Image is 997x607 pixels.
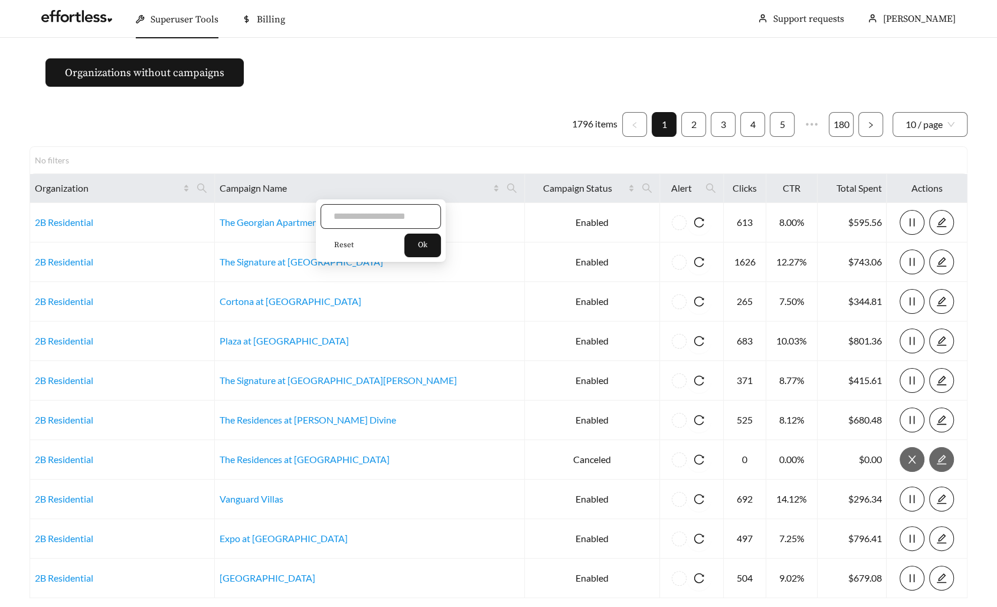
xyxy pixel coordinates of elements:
td: 0 [724,440,767,480]
a: 2B Residential [35,375,93,386]
button: pause [900,329,924,353]
td: $796.41 [818,519,887,559]
li: 1 [652,112,676,137]
span: Superuser Tools [151,14,218,25]
span: reload [687,217,711,228]
li: 3 [711,112,736,137]
span: Campaign Name [220,181,491,195]
td: $743.06 [818,242,887,282]
span: edit [930,336,953,346]
span: right [867,122,874,129]
span: Alert [665,181,698,195]
td: 504 [724,559,767,598]
a: 2 [682,113,705,136]
button: edit [929,289,954,314]
button: Organizations without campaigns [45,58,244,87]
span: search [637,179,657,198]
a: 1 [652,113,676,136]
td: Enabled [525,480,660,519]
td: 525 [724,401,767,440]
a: Vanguard Villas [220,493,283,504]
a: 2B Residential [35,493,93,504]
a: edit [929,256,954,267]
span: edit [930,257,953,267]
th: Total Spent [818,174,887,203]
a: Support requests [773,13,844,25]
a: 2B Residential [35,454,93,465]
li: Previous Page [622,112,647,137]
td: 9.02% [766,559,817,598]
a: edit [929,296,954,307]
button: edit [929,447,954,472]
button: Reset [321,234,367,257]
button: pause [900,566,924,590]
span: search [502,179,522,198]
span: search [192,179,212,198]
td: Enabled [525,321,660,361]
span: reload [687,336,711,346]
span: edit [930,415,953,425]
td: 8.00% [766,203,817,242]
span: Campaign Status [529,181,626,195]
th: Actions [887,174,967,203]
button: right [858,112,883,137]
li: 1796 items [572,112,617,137]
button: edit [929,487,954,511]
th: CTR [766,174,817,203]
button: left [622,112,647,137]
a: 2B Residential [35,216,93,228]
span: search [506,183,517,193]
span: Billing [257,14,285,25]
a: 2B Residential [35,335,93,346]
td: $680.48 [818,401,887,440]
a: 2B Residential [35,296,93,307]
div: No filters [35,154,82,166]
button: pause [900,250,924,274]
a: edit [929,533,954,544]
span: pause [900,494,924,504]
span: search [701,179,721,198]
li: 180 [829,112,854,137]
a: edit [929,454,954,465]
td: 14.12% [766,480,817,519]
span: pause [900,375,924,386]
td: $344.81 [818,282,887,321]
a: 2B Residential [35,414,93,425]
button: reload [687,566,711,590]
td: Enabled [525,203,660,242]
td: $801.36 [818,321,887,361]
td: 683 [724,321,767,361]
td: $595.56 [818,203,887,242]
button: pause [900,368,924,393]
span: search [197,183,207,193]
button: pause [900,487,924,511]
td: 497 [724,519,767,559]
li: Next 5 Pages [799,112,824,137]
li: 5 [770,112,795,137]
a: 2B Residential [35,256,93,267]
button: edit [929,210,954,235]
span: reload [687,257,711,267]
td: 10.03% [766,321,817,361]
a: edit [929,493,954,504]
td: $0.00 [818,440,887,480]
span: Ok [418,239,427,251]
td: 0.00% [766,440,817,480]
span: pause [900,296,924,307]
a: 2B Residential [35,533,93,544]
button: edit [929,526,954,551]
td: 7.50% [766,282,817,321]
span: edit [930,573,953,583]
a: 4 [741,113,764,136]
li: 2 [681,112,706,137]
button: edit [929,250,954,274]
a: Cortona at [GEOGRAPHIC_DATA] [220,296,361,307]
td: $679.08 [818,559,887,598]
button: Ok [404,234,441,257]
a: The Signature at [GEOGRAPHIC_DATA] [220,256,383,267]
td: Canceled [525,440,660,480]
button: edit [929,566,954,590]
span: pause [900,217,924,228]
td: Enabled [525,519,660,559]
button: pause [900,210,924,235]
